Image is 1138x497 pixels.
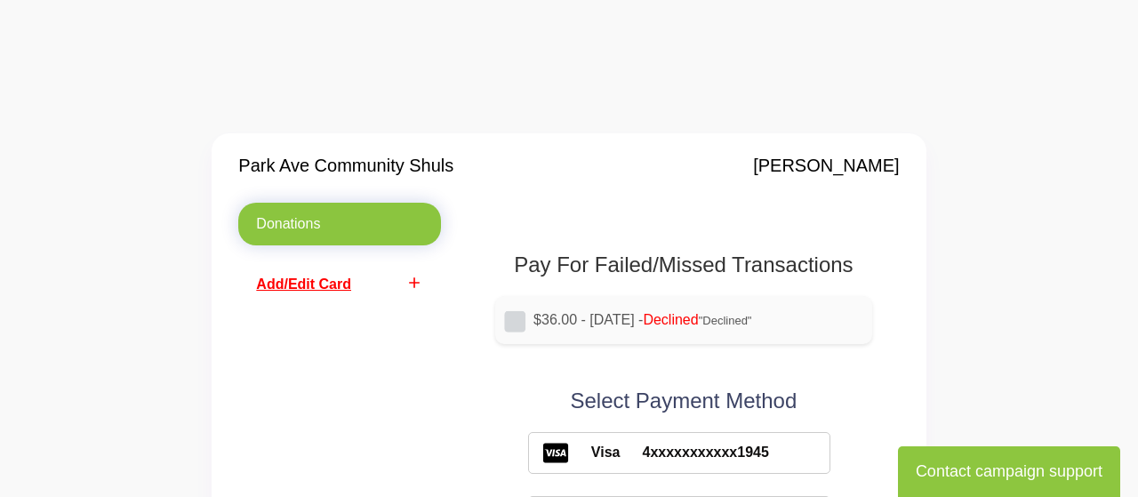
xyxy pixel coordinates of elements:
h4: Park Ave Community Shuls [238,155,453,176]
h1: Pay For Failed/Missed Transactions [495,253,872,278]
h4: [PERSON_NAME] [753,155,899,176]
i: add [405,274,423,292]
span: Declined [643,312,698,327]
span: Visa [569,442,621,463]
h2: Select Payment Method [495,389,872,414]
span: Add/Edit Card [256,277,351,292]
label: $36.00 - [DATE] - [533,309,859,331]
a: Donations [238,203,441,245]
a: addAdd/Edit Card [238,263,441,306]
span: "Declined" [699,314,752,327]
span: 4xxxxxxxxxxx1945 [620,442,768,463]
button: Contact campaign support [898,446,1120,497]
